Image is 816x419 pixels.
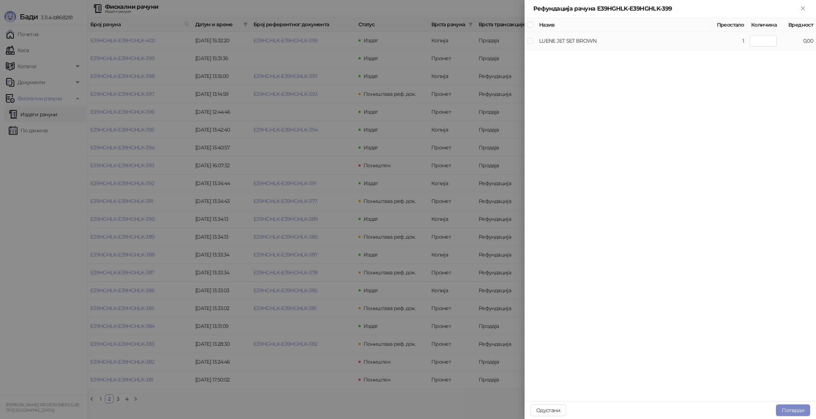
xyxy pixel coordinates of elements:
[747,18,780,32] th: Количина
[536,32,710,50] td: LUENE JET SET BROWN
[536,18,710,32] th: Назив
[710,18,747,32] th: Преостало
[530,404,566,416] button: Одустани
[780,32,816,50] td: 0,00
[533,4,799,13] div: Рефундација рачуна E39HGHLK-E39HGHLK-399
[780,18,816,32] th: Вредност
[710,32,747,50] td: 1
[776,404,810,416] button: Потврди
[799,4,807,13] button: Close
